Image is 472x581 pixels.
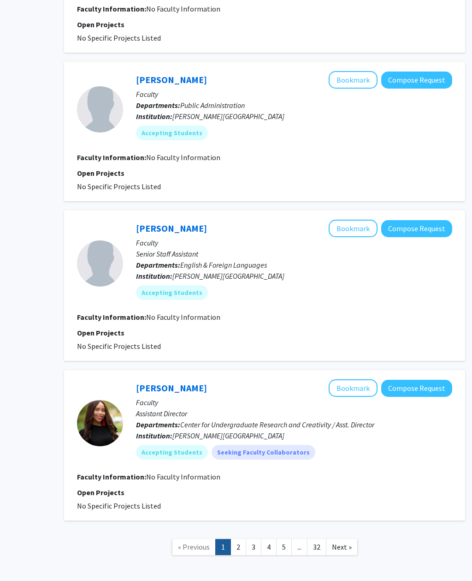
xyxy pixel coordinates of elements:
span: ... [297,542,301,551]
a: 5 [276,539,292,555]
button: Add Mary Jackson to Bookmarks [329,220,378,237]
a: 2 [230,539,246,555]
span: No Specific Projects Listed [77,501,161,510]
span: Next » [332,542,352,551]
span: No Faculty Information [146,472,220,481]
a: [PERSON_NAME] [136,382,207,394]
button: Compose Request to Mary Jackson [381,220,452,237]
span: « Previous [178,542,210,551]
a: 1 [215,539,231,555]
a: 4 [261,539,277,555]
b: Departments: [136,420,180,429]
p: Open Projects [77,19,452,30]
span: No Faculty Information [146,4,220,13]
a: [PERSON_NAME] [136,222,207,234]
p: Open Projects [77,168,452,179]
p: Faculty [136,397,452,408]
nav: Page navigation [64,530,465,567]
a: Previous Page [172,539,216,555]
span: No Faculty Information [146,312,220,322]
span: No Specific Projects Listed [77,341,161,351]
span: No Faculty Information [146,153,220,162]
p: Senior Staff Assistant [136,248,452,259]
b: Departments: [136,260,180,270]
button: Add Terry Kight to Bookmarks [329,71,378,89]
span: No Specific Projects Listed [77,33,161,42]
button: Compose Request to Terry Kight [381,72,452,89]
span: Public Administration [180,101,245,110]
b: Institution: [136,271,172,281]
b: Institution: [136,431,172,440]
b: Faculty Information: [77,153,146,162]
b: Institution: [136,112,172,121]
span: [PERSON_NAME][GEOGRAPHIC_DATA] [172,431,284,440]
a: 3 [246,539,261,555]
b: Faculty Information: [77,4,146,13]
button: Add Chasity Evans to Bookmarks [329,379,378,397]
b: Faculty Information: [77,312,146,322]
mat-chip: Accepting Students [136,126,208,140]
a: Next [326,539,358,555]
mat-chip: Accepting Students [136,445,208,460]
a: [PERSON_NAME] [136,74,207,85]
mat-chip: Seeking Faculty Collaborators [212,445,315,460]
button: Compose Request to Chasity Evans [381,380,452,397]
b: Faculty Information: [77,472,146,481]
p: Assistant Director [136,408,452,419]
span: [PERSON_NAME][GEOGRAPHIC_DATA] [172,271,284,281]
iframe: Chat [7,539,39,574]
p: Open Projects [77,327,452,338]
span: Center for Undergraduate Research and Creativity / Asst. Director [180,420,374,429]
span: No Specific Projects Listed [77,182,161,191]
p: Faculty [136,89,452,100]
mat-chip: Accepting Students [136,285,208,300]
span: [PERSON_NAME][GEOGRAPHIC_DATA] [172,112,284,121]
a: 32 [307,539,326,555]
p: Faculty [136,237,452,248]
span: English & Foreign Languages [180,260,267,270]
b: Departments: [136,101,180,110]
p: Open Projects [77,487,452,498]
